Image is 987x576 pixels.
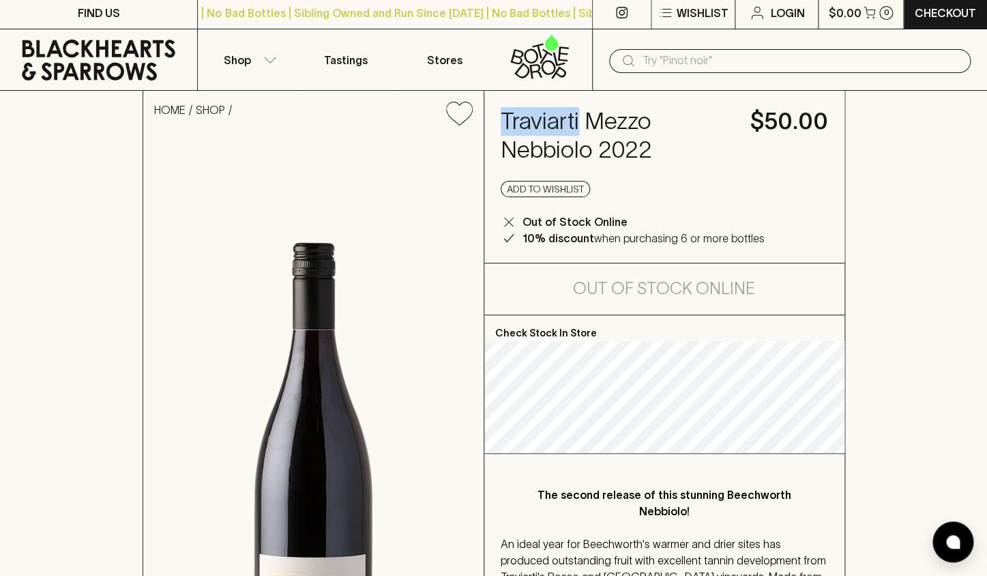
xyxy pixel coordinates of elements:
button: Add to wishlist [501,181,590,197]
p: 0 [883,9,889,16]
p: Stores [427,52,462,68]
p: The second release of this stunning Beechworth Nebbiolo! [528,487,801,519]
p: Wishlist [677,5,728,21]
p: $0.00 [828,5,861,21]
p: Checkout [915,5,976,21]
a: Tastings [297,29,395,90]
p: Tastings [324,52,368,68]
p: Login [771,5,805,21]
input: Try "Pinot noir" [642,50,960,72]
h4: $50.00 [750,107,828,136]
h5: Out of Stock Online [573,278,755,300]
p: Check Stock In Store [484,315,844,341]
a: SHOP [196,104,225,116]
a: Stores [395,29,493,90]
p: when purchasing 6 or more bottles [522,230,765,246]
p: FIND US [78,5,120,21]
b: 10% discount [522,232,594,244]
button: Shop [198,29,296,90]
a: HOME [154,104,186,116]
img: bubble-icon [946,535,960,549]
p: Shop [224,52,251,68]
p: Out of Stock Online [522,214,628,230]
button: Add to wishlist [441,96,478,131]
h4: Traviarti Mezzo Nebbiolo 2022 [501,107,734,164]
